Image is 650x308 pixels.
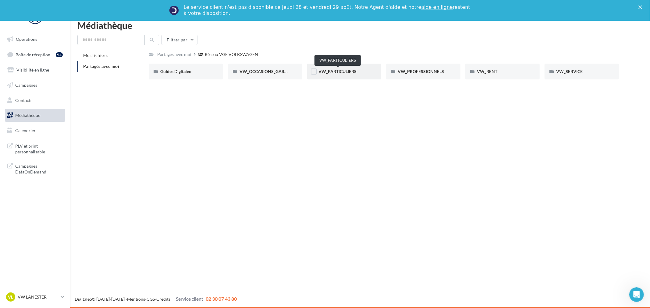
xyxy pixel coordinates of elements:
[184,4,471,16] div: Le service client n'est pas disponible ce jeudi 28 et vendredi 29 août. Notre Agent d'aide et not...
[421,4,453,10] a: aide en ligne
[319,69,357,74] span: VW_PARTICULIERS
[15,113,40,118] span: Médiathèque
[477,69,497,74] span: VW_RENT
[8,294,13,300] span: VL
[156,296,170,302] a: Crédits
[556,69,583,74] span: VW_SERVICE
[176,296,203,302] span: Service client
[4,139,66,157] a: PLV et print personnalisable
[162,35,197,45] button: Filtrer par
[205,51,258,58] div: Réseau VGF VOLKSWAGEN
[157,51,191,58] div: Partagés avec moi
[15,97,32,103] span: Contacts
[5,291,65,303] a: VL VW LANESTER
[83,53,108,58] span: Mes fichiers
[75,296,237,302] span: © [DATE]-[DATE] - - -
[15,128,36,133] span: Calendrier
[4,79,66,92] a: Campagnes
[314,55,361,66] div: VW_PARTICULIERS
[4,94,66,107] a: Contacts
[16,67,49,72] span: Visibilité en ligne
[4,109,66,122] a: Médiathèque
[56,52,63,57] div: 94
[18,294,58,300] p: VW LANESTER
[83,64,119,69] span: Partagés avec moi
[77,21,643,30] div: Médiathèque
[15,162,63,175] span: Campagnes DataOnDemand
[4,64,66,76] a: Visibilité en ligne
[160,69,191,74] span: Guides Digitaleo
[4,48,66,61] a: Boîte de réception94
[16,37,37,42] span: Opérations
[4,159,66,177] a: Campagnes DataOnDemand
[4,33,66,46] a: Opérations
[15,82,37,88] span: Campagnes
[147,296,155,302] a: CGS
[16,52,50,57] span: Boîte de réception
[206,296,237,302] span: 02 30 07 43 80
[4,124,66,137] a: Calendrier
[15,142,63,155] span: PLV et print personnalisable
[75,296,92,302] a: Digitaleo
[127,296,145,302] a: Mentions
[629,287,644,302] iframe: Intercom live chat
[398,69,444,74] span: VW_PROFESSIONNELS
[240,69,299,74] span: VW_OCCASIONS_GARANTIES
[638,5,645,9] div: Fermer
[169,5,179,15] img: Profile image for Service-Client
